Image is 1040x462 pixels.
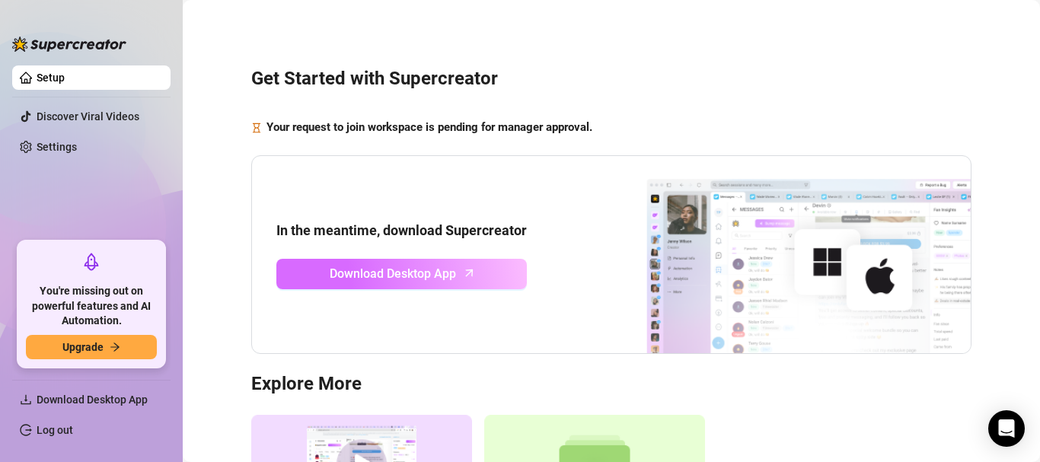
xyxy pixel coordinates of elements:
span: Download Desktop App [37,393,148,406]
span: arrow-right [110,342,120,352]
img: download app [590,156,971,354]
span: You're missing out on powerful features and AI Automation. [26,284,157,329]
strong: Your request to join workspace is pending for manager approval. [266,120,592,134]
strong: In the meantime, download Supercreator [276,222,527,238]
span: download [20,393,32,406]
a: Discover Viral Videos [37,110,139,123]
span: hourglass [251,119,262,137]
h3: Explore More [251,372,971,397]
span: Download Desktop App [330,264,456,283]
a: Log out [37,424,73,436]
img: logo-BBDzfeDw.svg [12,37,126,52]
span: arrow-up [461,264,478,282]
button: Upgradearrow-right [26,335,157,359]
span: rocket [82,253,100,271]
span: Upgrade [62,341,104,353]
a: Settings [37,141,77,153]
div: Open Intercom Messenger [988,410,1025,447]
a: Setup [37,72,65,84]
a: Download Desktop Apparrow-up [276,259,527,289]
h3: Get Started with Supercreator [251,67,971,91]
